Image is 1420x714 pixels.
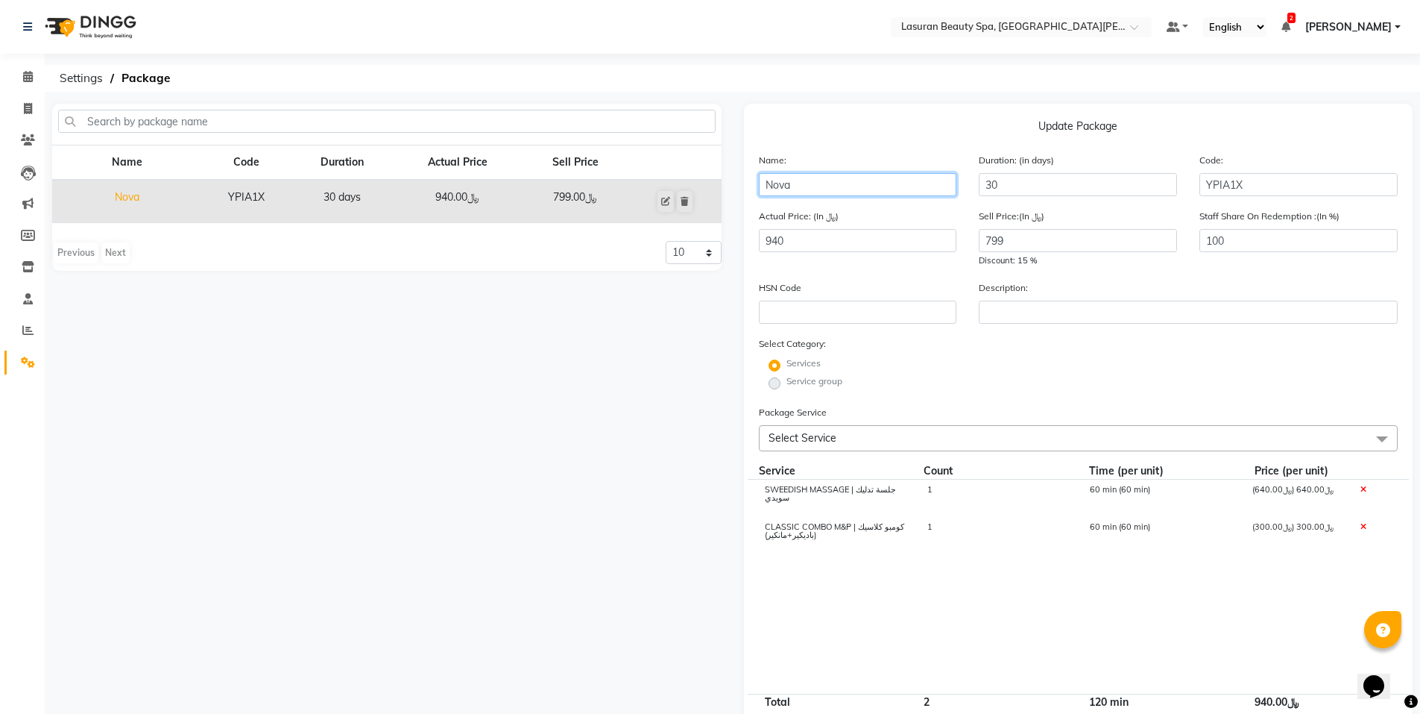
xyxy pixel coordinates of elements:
label: Staff Share On Redemption :(In %) [1199,210,1339,223]
label: Actual Price: (In ﷼) [759,210,839,223]
th: Code [201,145,291,181]
span: Discount: 15 % [979,255,1037,266]
td: YPIA1X [201,180,291,223]
label: Sell Price:(In ﷼) [979,210,1044,223]
span: 1 [927,522,932,532]
div: ﷼300.00 (﷼300.00) [1240,523,1348,548]
iframe: chat widget [1357,654,1405,699]
td: ﷼940.00 [393,180,522,223]
div: ﷼640.00 (﷼640.00) [1240,486,1348,511]
div: 2 [912,695,1078,710]
span: CLASSIC COMBO M&P | كومبو كلاسيك (باديكير+مانكير) [765,522,904,540]
span: [PERSON_NAME] [1305,19,1392,35]
th: Name [52,145,201,181]
div: Time (per unit) [1078,463,1243,479]
span: Settings [52,65,110,92]
label: Duration: (in days) [979,154,1054,167]
div: Count [912,463,1078,479]
td: ﷼799.00 [522,180,628,223]
a: 2 [1281,20,1290,34]
label: Package Service [759,406,827,419]
span: SWEEDISH MASSAGE | جلسة تدليك سويدي [765,484,896,503]
label: Services [786,357,821,370]
div: 60 min (60 min) [1078,486,1240,511]
div: 60 min (60 min) [1078,523,1240,548]
label: Name: [759,154,786,167]
th: Duration [291,145,393,181]
span: 1 [927,484,932,495]
span: Package [114,65,177,92]
label: Select Category: [759,337,826,351]
div: 120 min [1078,695,1243,710]
label: HSN Code [759,281,801,295]
label: Code: [1199,154,1223,167]
label: Service group [786,375,842,388]
th: Actual Price [393,145,522,181]
img: logo [38,6,140,48]
label: Description: [979,281,1028,295]
div: Service [748,463,913,479]
th: Sell Price [522,145,628,181]
div: Price (per unit) [1243,463,1354,479]
td: Nova [52,180,201,223]
input: Search by package name [58,110,716,133]
p: Update Package [759,119,1398,140]
td: 30 days [291,180,393,223]
div: ﷼940.00 [1243,695,1354,710]
span: 2 [1287,13,1296,23]
span: Select Service [769,431,836,445]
